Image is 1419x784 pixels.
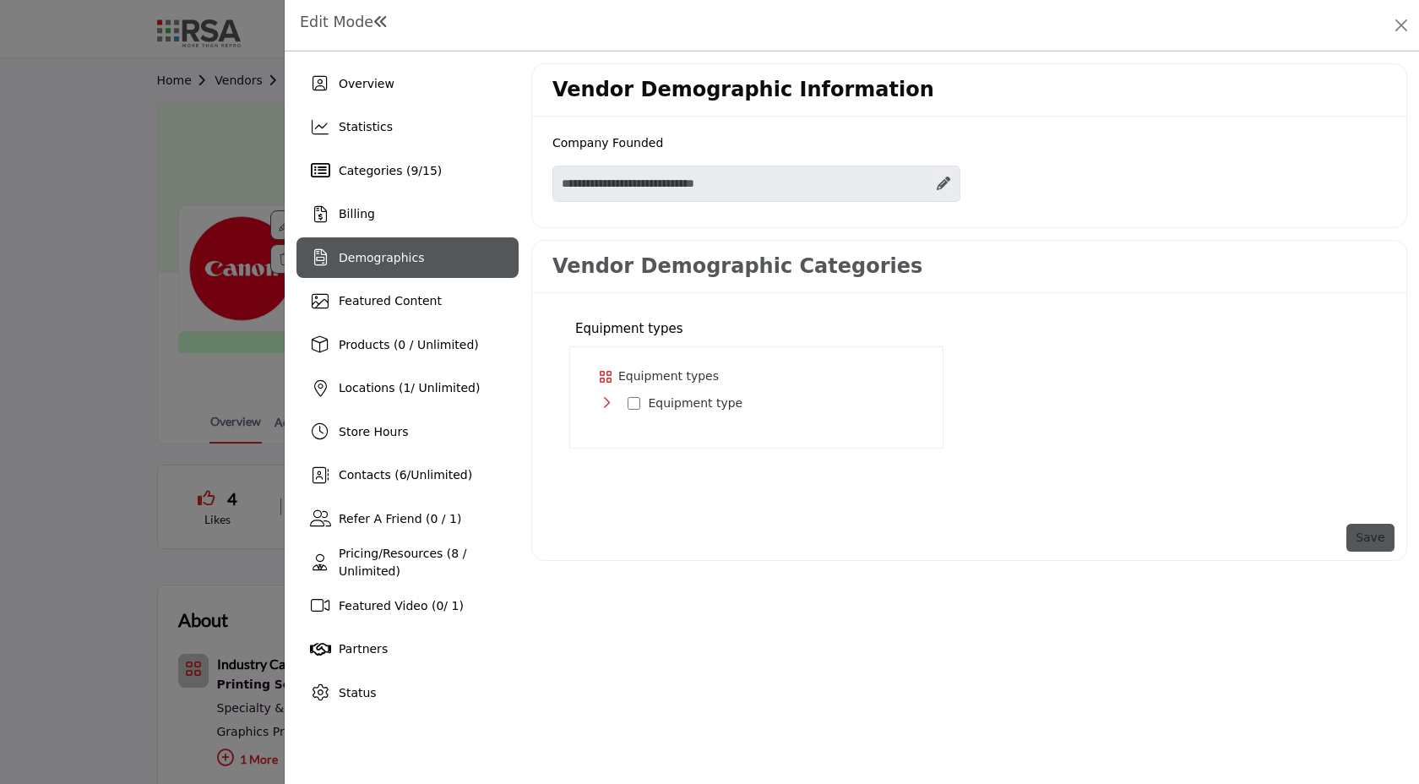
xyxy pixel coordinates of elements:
[410,164,418,177] span: 9
[339,686,377,700] span: Status
[339,164,442,177] span: Categories ( / )
[1346,524,1395,553] button: Save
[575,319,683,339] div: Equipment types
[552,254,922,279] h3: Vendor Demographic Categories
[339,207,375,220] span: Billing
[422,164,438,177] span: 15
[552,134,663,152] label: Company Founded
[410,468,467,482] span: Unlimited
[552,166,960,202] input: Enter value for Company Founded
[339,512,461,525] span: Refer A Friend (0 / 1)
[1389,14,1413,37] button: Close
[552,78,934,102] h2: Vendor Demographic Information
[339,599,464,612] span: Featured Video ( / 1)
[339,338,479,351] span: Products (0 / Unlimited)
[339,425,408,438] span: Store Hours
[600,394,613,413] div: Toggle Category
[339,251,424,264] span: Demographics
[339,120,393,133] span: Statistics
[339,642,388,656] span: Partners
[618,367,719,385] p: Equipment types
[339,294,442,308] span: Featured Content
[628,397,640,410] input: Select Equipment type
[300,14,389,31] h1: Edit Mode
[649,395,743,412] p: Equipment type
[339,77,394,90] span: Overview
[649,394,743,413] div: Toggle Category
[339,547,466,578] span: Pricing/Resources (8 / Unlimited)
[400,468,407,482] span: 6
[339,381,480,395] span: Locations ( / Unlimited)
[339,468,472,482] span: Contacts ( / )
[403,381,410,395] span: 1
[436,599,443,612] span: 0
